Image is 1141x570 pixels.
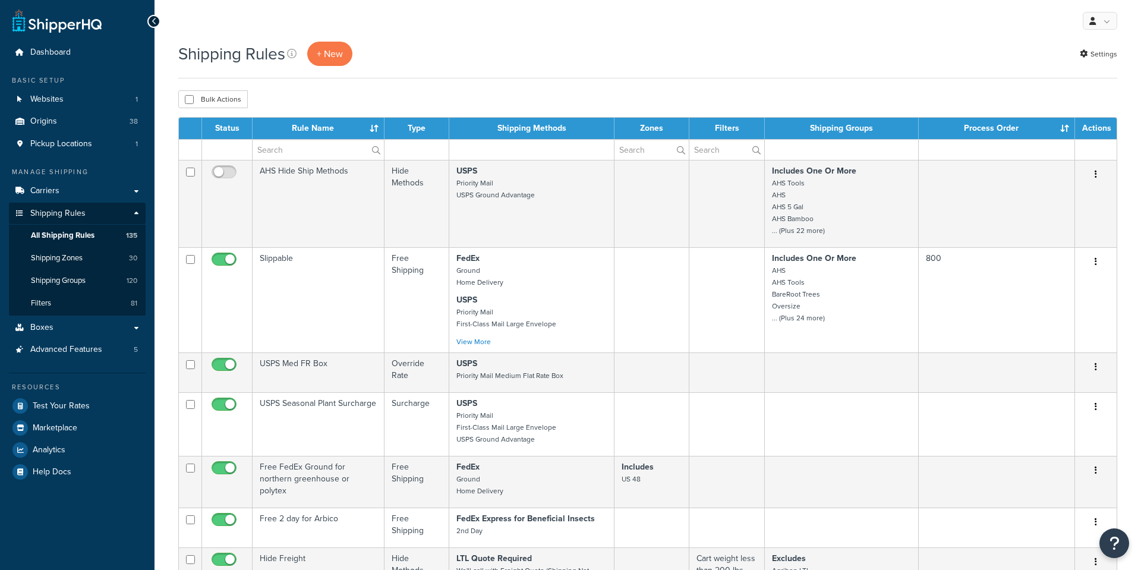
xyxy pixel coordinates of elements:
[456,336,491,347] a: View More
[456,474,503,496] small: Ground Home Delivery
[9,270,146,292] a: Shipping Groups 120
[384,508,449,547] td: Free Shipping
[30,323,53,333] span: Boxes
[202,118,253,139] th: Status
[9,133,146,155] a: Pickup Locations 1
[131,298,137,308] span: 81
[30,209,86,219] span: Shipping Rules
[772,178,825,236] small: AHS Tools AHS AHS 5 Gal AHS Bamboo ... (Plus 22 more)
[9,133,146,155] li: Pickup Locations
[456,357,477,370] strong: USPS
[9,395,146,417] a: Test Your Rates
[9,247,146,269] a: Shipping Zones 30
[772,252,856,264] strong: Includes One Or More
[9,382,146,392] div: Resources
[9,203,146,225] a: Shipping Rules
[689,140,764,160] input: Search
[9,247,146,269] li: Shipping Zones
[449,118,614,139] th: Shipping Methods
[622,461,654,473] strong: Includes
[9,180,146,202] a: Carriers
[9,339,146,361] li: Advanced Features
[9,111,146,133] li: Origins
[456,307,556,329] small: Priority Mail First-Class Mail Large Envelope
[9,42,146,64] a: Dashboard
[126,231,137,241] span: 135
[31,276,86,286] span: Shipping Groups
[384,160,449,247] td: Hide Methods
[12,9,102,33] a: ShipperHQ Home
[253,508,384,547] td: Free 2 day for Arbico
[9,225,146,247] a: All Shipping Rules 135
[456,552,532,565] strong: LTL Quote Required
[253,140,384,160] input: Search
[384,247,449,352] td: Free Shipping
[30,345,102,355] span: Advanced Features
[456,370,563,381] small: Priority Mail Medium Flat Rate Box
[30,95,64,105] span: Websites
[456,265,503,288] small: Ground Home Delivery
[919,247,1075,352] td: 800
[456,294,477,306] strong: USPS
[9,89,146,111] li: Websites
[456,512,595,525] strong: FedEx Express for Beneficial Insects
[1080,46,1117,62] a: Settings
[384,392,449,456] td: Surcharge
[253,352,384,392] td: USPS Med FR Box
[9,292,146,314] a: Filters 81
[31,253,83,263] span: Shipping Zones
[127,276,137,286] span: 120
[456,410,556,445] small: Priority Mail First-Class Mail Large Envelope USPS Ground Advantage
[253,392,384,456] td: USPS Seasonal Plant Surcharge
[456,252,480,264] strong: FedEx
[614,118,689,139] th: Zones
[135,95,138,105] span: 1
[134,345,138,355] span: 5
[689,118,765,139] th: Filters
[31,231,94,241] span: All Shipping Rules
[772,165,856,177] strong: Includes One Or More
[253,160,384,247] td: AHS Hide Ship Methods
[384,118,449,139] th: Type
[456,461,480,473] strong: FedEx
[307,42,352,66] p: + New
[253,118,384,139] th: Rule Name : activate to sort column ascending
[135,139,138,149] span: 1
[622,474,641,484] small: US 48
[33,401,90,411] span: Test Your Rates
[253,456,384,508] td: Free FedEx Ground for northern greenhouse or polytex
[9,225,146,247] li: All Shipping Rules
[9,461,146,483] a: Help Docs
[33,423,77,433] span: Marketplace
[178,90,248,108] button: Bulk Actions
[1099,528,1129,558] button: Open Resource Center
[9,89,146,111] a: Websites 1
[9,75,146,86] div: Basic Setup
[9,417,146,439] a: Marketplace
[384,352,449,392] td: Override Rate
[9,439,146,461] a: Analytics
[456,165,477,177] strong: USPS
[30,48,71,58] span: Dashboard
[614,140,689,160] input: Search
[129,253,137,263] span: 30
[456,178,535,200] small: Priority Mail USPS Ground Advantage
[178,42,285,65] h1: Shipping Rules
[456,525,483,536] small: 2nd Day
[765,118,918,139] th: Shipping Groups
[9,203,146,316] li: Shipping Rules
[30,116,57,127] span: Origins
[772,265,825,323] small: AHS AHS Tools BareRoot Trees Oversize ... (Plus 24 more)
[9,339,146,361] a: Advanced Features 5
[9,317,146,339] a: Boxes
[9,270,146,292] li: Shipping Groups
[30,186,59,196] span: Carriers
[9,167,146,177] div: Manage Shipping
